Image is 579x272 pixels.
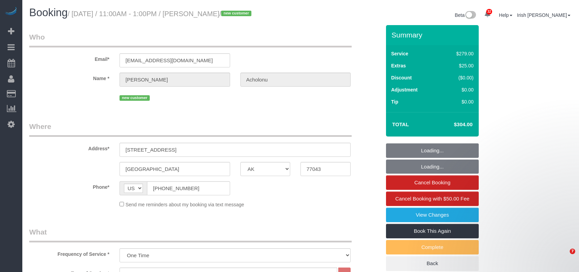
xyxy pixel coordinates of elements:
[120,53,230,67] input: Email*
[391,74,412,81] label: Discount
[570,249,575,254] span: 7
[386,192,479,206] a: Cancel Booking with $50.00 Fee
[392,121,409,127] strong: Total
[29,32,352,47] legend: Who
[24,248,114,258] label: Frequency of Service *
[481,7,494,22] a: 32
[125,202,244,207] span: Send me reminders about my booking via text message
[391,62,406,69] label: Extras
[120,95,149,101] span: new customer
[442,50,474,57] div: $279.00
[433,122,473,128] h4: $304.00
[391,98,398,105] label: Tip
[465,11,476,20] img: New interface
[442,74,474,81] div: ($0.00)
[24,143,114,152] label: Address*
[24,73,114,82] label: Name *
[391,86,418,93] label: Adjustment
[4,7,18,17] img: Automaid Logo
[24,53,114,63] label: Email*
[386,256,479,271] a: Back
[391,50,408,57] label: Service
[442,62,474,69] div: $25.00
[147,181,230,195] input: Phone*
[395,196,469,202] span: Cancel Booking with $50.00 Fee
[386,175,479,190] a: Cancel Booking
[517,12,570,18] a: Irish [PERSON_NAME]
[391,31,475,39] h3: Summary
[300,162,351,176] input: Zip Code*
[120,73,230,87] input: First Name*
[221,11,251,16] span: new customer
[29,7,68,19] span: Booking
[120,162,230,176] input: City*
[29,227,352,242] legend: What
[442,86,474,93] div: $0.00
[219,10,253,18] span: /
[556,249,572,265] iframe: Intercom live chat
[386,224,479,238] a: Book This Again
[68,10,253,18] small: / [DATE] / 11:00AM - 1:00PM / [PERSON_NAME]
[240,73,351,87] input: Last Name*
[486,9,492,14] span: 32
[24,181,114,191] label: Phone*
[29,121,352,137] legend: Where
[499,12,512,18] a: Help
[442,98,474,105] div: $0.00
[455,12,476,18] a: Beta
[386,208,479,222] a: View Changes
